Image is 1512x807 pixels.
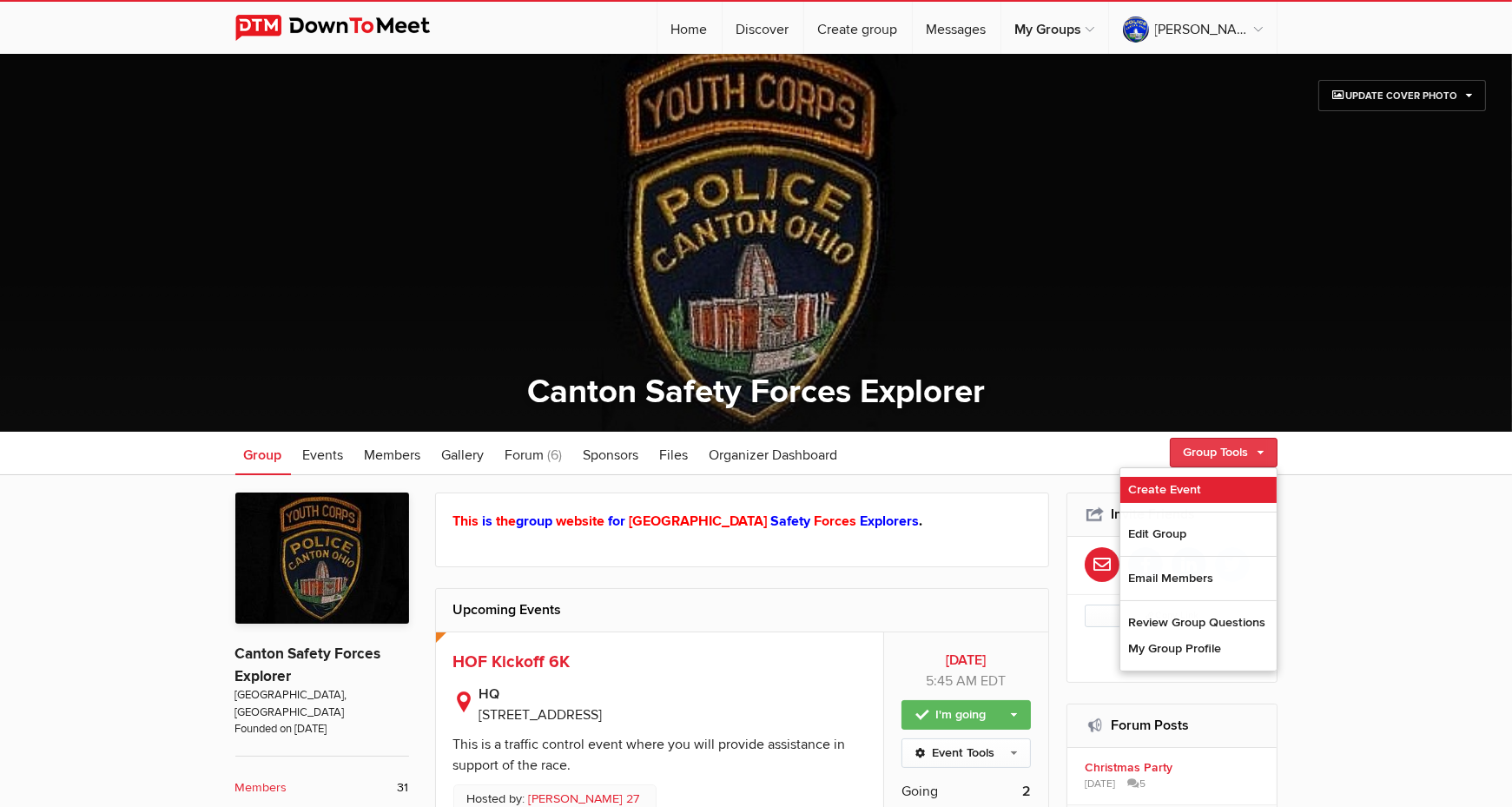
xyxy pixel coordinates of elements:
a: Events [294,432,353,475]
b: 2 [1022,781,1031,802]
a: Group [235,432,291,475]
span: Going [901,781,938,802]
span: Gallery [442,446,485,464]
a: Group Tools [1170,438,1278,467]
span: Organizer Dashboard [710,446,838,464]
img: DownToMeet [235,15,457,41]
a: Gallery [433,432,493,475]
span: Sponsors [584,446,639,464]
span: group [517,513,553,530]
span: is [483,513,493,530]
span: This [453,513,479,530]
span: Members [365,446,421,464]
span: for [609,513,626,530]
b: Members [235,778,287,797]
a: Messages [913,2,1000,54]
span: Forces [815,513,857,530]
a: Update Cover Photo [1318,80,1486,111]
a: Members 31 [235,778,409,797]
a: Edit Group [1120,521,1277,547]
b: HQ [479,684,867,704]
a: My Groups [1001,2,1108,54]
a: Sponsors [575,432,648,475]
a: Christmas Party [DATE] 5 [1067,748,1277,804]
a: I'm going [901,700,1031,730]
h2: Upcoming Events [453,589,1032,631]
span: Events [303,446,344,464]
span: 31 [398,778,409,797]
span: 5 [1127,777,1146,792]
a: Files [651,432,697,475]
a: Review Group Questions [1120,610,1277,636]
a: Forum (6) [497,432,571,475]
a: Email Members [1120,566,1277,592]
strong: . [453,513,923,530]
a: Members [356,432,430,475]
h2: Invite Friends [1085,493,1259,535]
a: Create group [804,2,912,54]
span: [STREET_ADDRESS] [479,706,603,724]
a: Create Event [1120,477,1277,503]
span: Explorers [861,513,920,530]
img: Canton Safety Forces Explorer [235,493,409,623]
a: Home [657,2,722,54]
span: [DATE] [1085,777,1115,792]
span: America/New_York [981,672,1007,690]
span: [GEOGRAPHIC_DATA] [630,513,768,530]
b: [DATE] [901,650,1031,671]
b: Christmas Party [1085,760,1264,776]
a: Organizer Dashboard [701,432,847,475]
span: [GEOGRAPHIC_DATA], [GEOGRAPHIC_DATA] [235,687,409,721]
a: HOF Kickoff 6K [453,652,571,672]
span: the [497,513,517,530]
span: Group [244,446,282,464]
a: My Group Profile [1120,636,1277,662]
a: Event Tools [901,738,1031,768]
span: Founded on [DATE] [235,721,409,738]
span: (6) [548,446,563,464]
a: [PERSON_NAME] 27 [1109,2,1277,54]
span: 5:45 AM [927,672,978,690]
span: website [557,513,605,530]
a: Discover [723,2,803,54]
span: Forum [505,446,545,464]
div: This is a traffic control event where you will provide assistance in support of the race. [453,736,846,774]
a: Forum Posts [1111,717,1189,734]
button: Copy Link [1085,605,1259,627]
span: Safety [771,513,811,530]
span: Files [660,446,689,464]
